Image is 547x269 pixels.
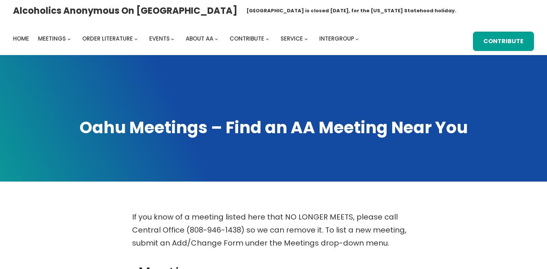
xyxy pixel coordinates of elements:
p: If you know of a meeting listed here that NO LONGER MEETS, please call Central Office (808-946-14... [132,211,415,250]
a: About AA [186,33,213,44]
span: Intergroup [319,35,354,42]
a: Home [13,33,29,44]
a: Intergroup [319,33,354,44]
button: Intergroup submenu [355,37,359,40]
a: Contribute [230,33,264,44]
span: About AA [186,35,213,42]
span: Events [149,35,170,42]
nav: Intergroup [13,33,361,44]
button: Service submenu [304,37,308,40]
a: Alcoholics Anonymous on [GEOGRAPHIC_DATA] [13,3,237,19]
button: Events submenu [171,37,174,40]
span: Service [281,35,303,42]
button: Meetings submenu [67,37,71,40]
span: Order Literature [82,35,133,42]
button: About AA submenu [215,37,218,40]
a: Contribute [473,32,534,51]
a: Events [149,33,170,44]
span: Meetings [38,35,66,42]
span: Home [13,35,29,42]
a: Service [281,33,303,44]
a: Meetings [38,33,66,44]
button: Order Literature submenu [134,37,138,40]
span: Contribute [230,35,264,42]
h1: [GEOGRAPHIC_DATA] is closed [DATE], for the [US_STATE] Statehood holiday. [246,7,456,15]
h1: Oahu Meetings – Find an AA Meeting Near You [13,116,534,139]
button: Contribute submenu [266,37,269,40]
